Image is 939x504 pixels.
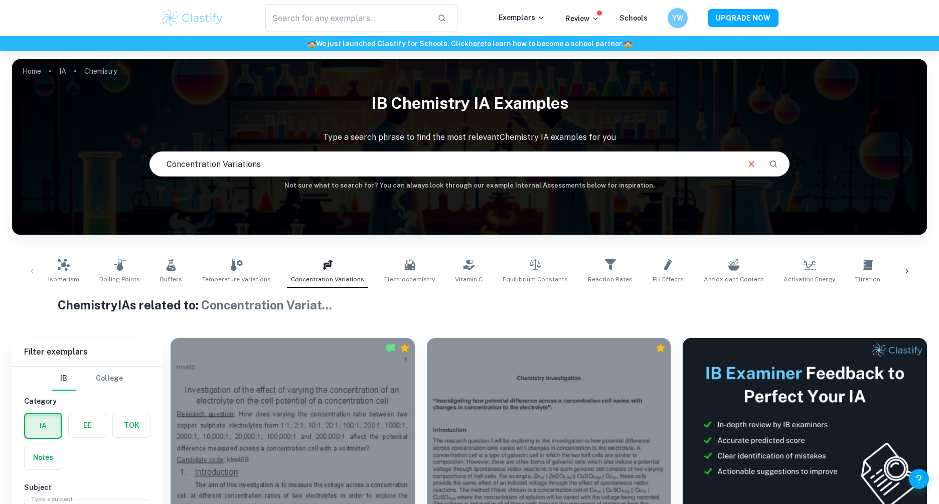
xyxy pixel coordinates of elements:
img: Marked [386,343,396,353]
p: Review [565,13,599,24]
div: Premium [656,343,666,353]
a: here [468,40,484,48]
button: UPGRADE NOW [708,9,778,27]
button: Clear [742,154,761,174]
h6: Filter exemplars [12,338,163,366]
span: pH Effects [653,275,684,284]
a: IA [59,64,66,78]
h6: Subject [24,482,150,493]
img: Clastify logo [161,8,224,28]
input: E.g. enthalpy of combustion, Winkler method, phosphate and temperature... [150,150,738,178]
input: Search for any exemplars... [265,4,429,32]
label: Type a subject [31,494,73,503]
span: Activation Energy [784,275,835,284]
a: Schools [619,14,648,22]
span: Vitamin C [455,275,483,284]
button: YW [668,8,688,28]
p: Type a search phrase to find the most relevant Chemistry IA examples for you [12,131,927,143]
button: Help and Feedback [909,469,929,489]
button: Search [765,155,782,173]
button: College [96,367,123,391]
span: 🏫 [623,40,632,48]
h6: YW [672,13,684,24]
span: Concentration Variat ... [201,298,332,312]
div: Premium [400,343,410,353]
span: Titration [855,275,880,284]
span: Reaction Rates [588,275,633,284]
h6: Category [24,396,150,407]
button: TOK [113,413,150,437]
span: Boiling Points [99,275,140,284]
div: Filter type choice [52,367,123,391]
h1: IB Chemistry IA examples [12,87,927,119]
button: IB [52,367,76,391]
p: Exemplars [499,12,545,23]
span: Equilibrium Constants [503,275,568,284]
p: Chemistry [84,66,117,77]
span: 🏫 [307,40,316,48]
span: Temperature Variations [202,275,271,284]
span: Concentration Variations [291,275,364,284]
a: Home [22,64,41,78]
span: Antioxidant Content [704,275,763,284]
h1: Chemistry IAs related to: [58,296,881,314]
h6: We just launched Clastify for Schools. Click to learn how to become a school partner. [2,38,937,49]
button: EE [69,413,106,437]
button: Notes [25,445,62,469]
span: Isomerism [48,275,79,284]
span: Buffers [160,275,182,284]
h6: Not sure what to search for? You can always look through our example Internal Assessments below f... [12,181,927,191]
button: IA [25,414,61,438]
span: Electrochemistry [384,275,435,284]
